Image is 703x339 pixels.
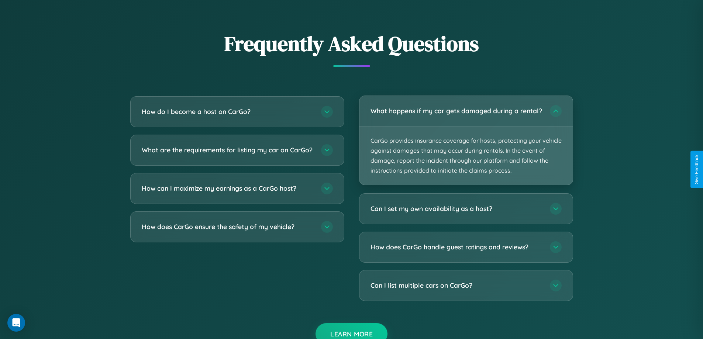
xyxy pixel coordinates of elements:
[371,243,542,252] h3: How does CarGo handle guest ratings and reviews?
[7,314,25,332] div: Open Intercom Messenger
[359,127,573,185] p: CarGo provides insurance coverage for hosts, protecting your vehicle against damages that may occ...
[694,155,699,184] div: Give Feedback
[371,281,542,290] h3: Can I list multiple cars on CarGo?
[142,145,314,155] h3: What are the requirements for listing my car on CarGo?
[130,30,573,58] h2: Frequently Asked Questions
[142,184,314,193] h3: How can I maximize my earnings as a CarGo host?
[142,107,314,116] h3: How do I become a host on CarGo?
[371,106,542,115] h3: What happens if my car gets damaged during a rental?
[371,204,542,214] h3: Can I set my own availability as a host?
[142,222,314,231] h3: How does CarGo ensure the safety of my vehicle?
